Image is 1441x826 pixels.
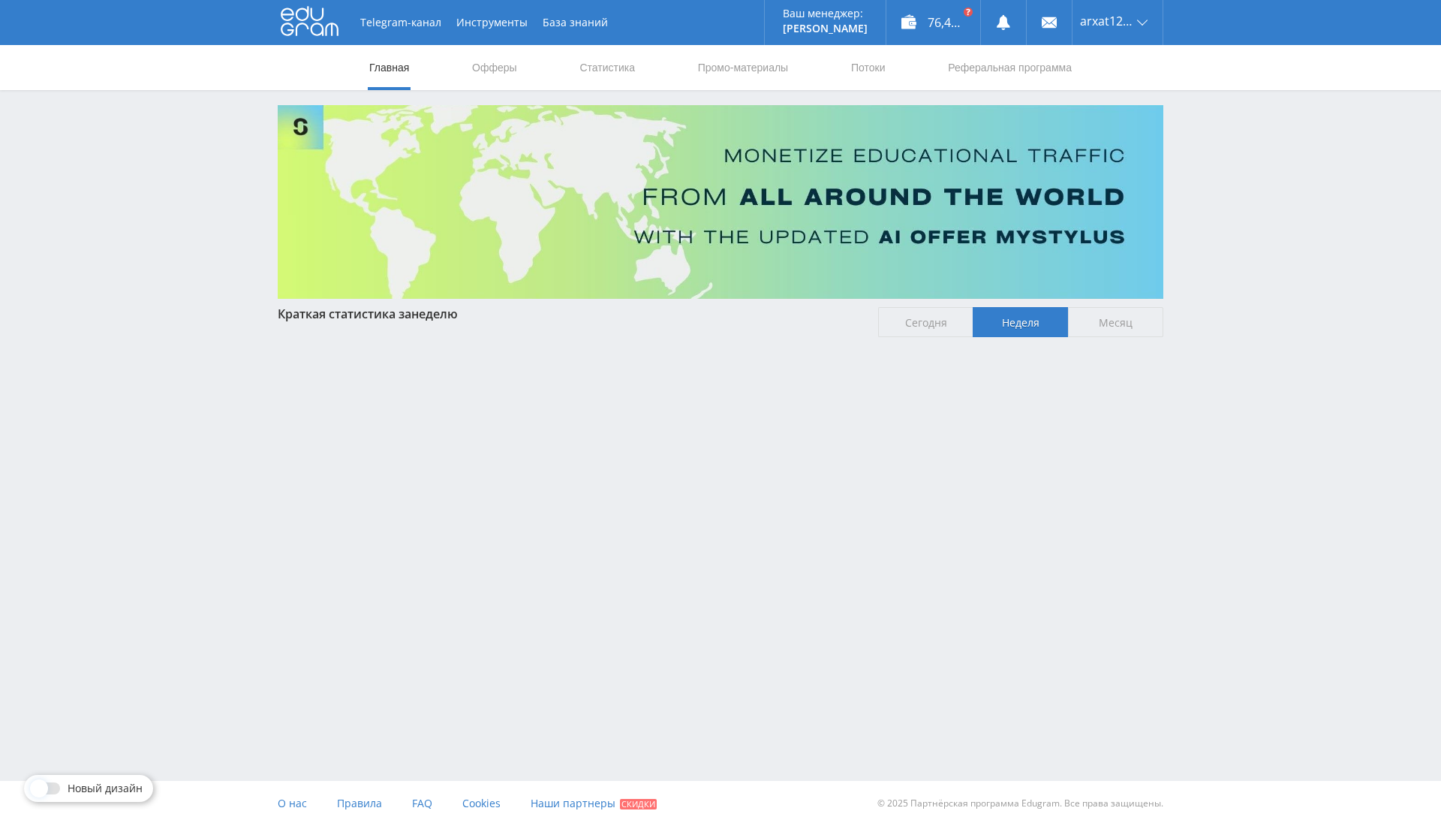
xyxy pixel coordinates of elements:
a: Статистика [578,45,636,90]
a: О нас [278,781,307,826]
span: О нас [278,796,307,810]
span: Неделя [973,307,1068,337]
a: Правила [337,781,382,826]
span: Месяц [1068,307,1163,337]
span: Скидки [620,799,657,809]
span: arxat1268 [1080,15,1133,27]
span: Cookies [462,796,501,810]
a: FAQ [412,781,432,826]
p: Ваш менеджер: [783,8,868,20]
a: Офферы [471,45,519,90]
span: Наши партнеры [531,796,615,810]
span: Новый дизайн [68,782,143,794]
div: Краткая статистика за [278,307,863,321]
a: Реферальная программа [946,45,1073,90]
span: неделю [411,306,458,322]
a: Промо-материалы [696,45,790,90]
a: Потоки [850,45,887,90]
span: Правила [337,796,382,810]
img: Banner [278,105,1163,299]
span: FAQ [412,796,432,810]
div: © 2025 Партнёрская программа Edugram. Все права защищены. [728,781,1163,826]
a: Главная [368,45,411,90]
a: Наши партнеры Скидки [531,781,657,826]
span: Сегодня [878,307,973,337]
p: [PERSON_NAME] [783,23,868,35]
a: Cookies [462,781,501,826]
